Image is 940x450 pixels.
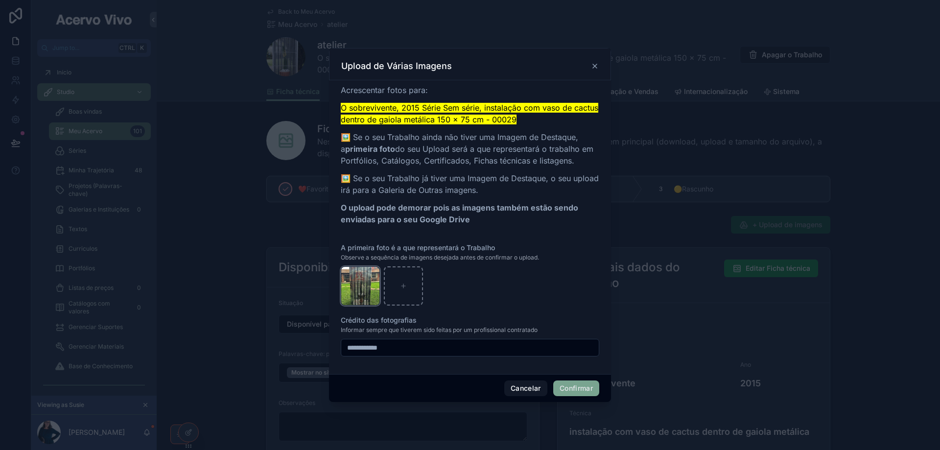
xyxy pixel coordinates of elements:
[341,203,578,224] strong: O upload pode demorar pois as imagens também estão sendo enviadas para o seu Google Drive
[341,60,452,72] h3: Upload de Várias Imagens
[341,103,598,124] mark: O sobrevivente, 2015 Série Sem série, instalação com vaso de cactus dentro de gaiola metálica 150...
[341,131,599,166] p: 🖼️ Se o seu Trabalho ainda não tiver uma Imagem de Destaque, a do seu Upload será a que represent...
[341,254,539,261] span: Observe a sequência de imagens desejada antes de confirmar o upload.
[341,84,599,96] p: Acrescentar fotos para:
[341,316,417,324] span: Crédito das fotografias
[341,172,599,196] p: 🖼️ Se o seu Trabalho já tiver uma Imagem de Destaque, o seu upload irá para a Galeria de Outras i...
[345,144,395,154] strong: primeira foto
[341,243,495,252] span: A primeira foto é a que representará o Trabalho
[553,380,599,396] button: Confirmar
[504,380,547,396] button: Cancelar
[341,326,538,334] span: Informar sempre que tiverem sido feitas por um profissional contratado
